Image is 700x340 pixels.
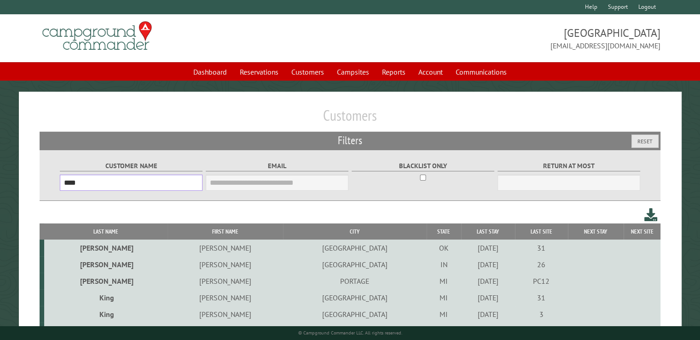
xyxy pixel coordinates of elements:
[644,206,658,223] a: Download this customer list (.csv)
[283,322,427,339] td: Crestview
[40,132,660,149] h2: Filters
[60,161,203,171] label: Customer Name
[463,243,514,252] div: [DATE]
[40,18,155,54] img: Campground Commander
[40,106,660,132] h1: Customers
[44,289,167,306] td: King
[44,223,167,240] th: Last Name
[286,63,330,81] a: Customers
[298,330,402,336] small: © Campground Commander LLC. All rights reserved.
[168,256,283,273] td: [PERSON_NAME]
[168,273,283,289] td: [PERSON_NAME]
[44,322,167,339] td: King
[331,63,375,81] a: Campsites
[413,63,448,81] a: Account
[168,289,283,306] td: [PERSON_NAME]
[427,256,461,273] td: IN
[427,289,461,306] td: MI
[44,256,167,273] td: [PERSON_NAME]
[283,289,427,306] td: [GEOGRAPHIC_DATA]
[427,273,461,289] td: MI
[515,240,568,256] td: 31
[283,223,427,240] th: City
[350,25,660,51] span: [GEOGRAPHIC_DATA] [EMAIL_ADDRESS][DOMAIN_NAME]
[427,240,461,256] td: OK
[206,161,349,171] label: Email
[498,161,641,171] label: Return at most
[352,161,495,171] label: Blacklist only
[44,240,167,256] td: [PERSON_NAME]
[624,223,660,240] th: Next Site
[463,293,514,302] div: [DATE]
[427,223,461,240] th: State
[463,310,514,319] div: [DATE]
[283,256,427,273] td: [GEOGRAPHIC_DATA]
[283,306,427,322] td: [GEOGRAPHIC_DATA]
[450,63,512,81] a: Communications
[188,63,232,81] a: Dashboard
[463,276,514,286] div: [DATE]
[283,273,427,289] td: PORTAGE
[515,289,568,306] td: 31
[461,223,515,240] th: Last Stay
[168,306,283,322] td: [PERSON_NAME]
[427,306,461,322] td: MI
[283,240,427,256] td: [GEOGRAPHIC_DATA]
[568,223,624,240] th: Next Stay
[515,322,568,339] td: 39
[631,135,659,148] button: Reset
[168,322,283,339] td: [PERSON_NAME]
[463,260,514,269] div: [DATE]
[234,63,284,81] a: Reservations
[376,63,411,81] a: Reports
[44,273,167,289] td: [PERSON_NAME]
[515,223,568,240] th: Last Site
[515,256,568,273] td: 26
[427,322,461,339] td: FL
[168,240,283,256] td: [PERSON_NAME]
[44,306,167,322] td: King
[515,273,568,289] td: PC12
[168,223,283,240] th: First Name
[515,306,568,322] td: 3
